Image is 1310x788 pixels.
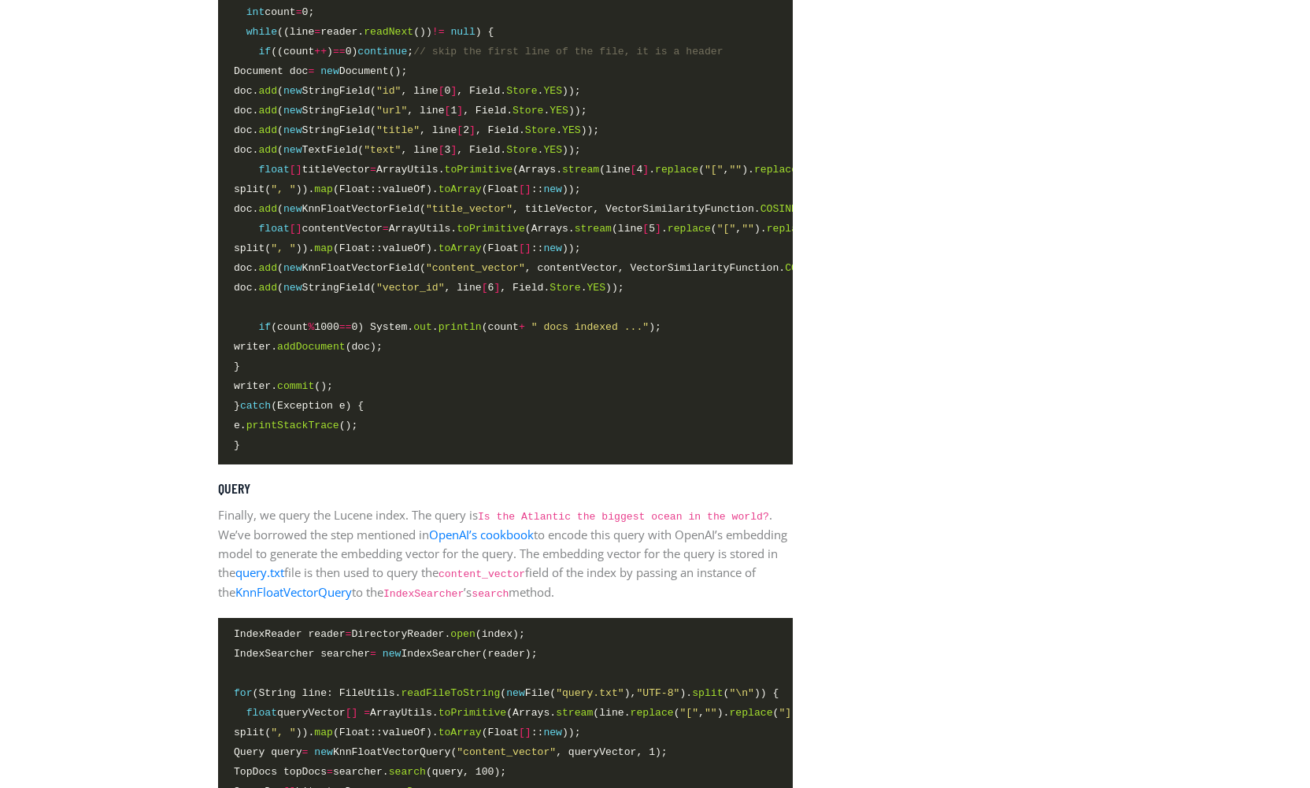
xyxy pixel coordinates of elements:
[642,223,649,235] span: [
[314,26,320,38] span: =
[271,183,295,195] span: ", "
[429,527,534,542] a: OpenAI’s cookbook
[519,242,531,254] span: []
[234,437,240,453] span: }
[234,358,240,375] span: }
[271,242,295,254] span: ", "
[729,164,742,176] span: ""
[283,282,302,294] span: new
[258,164,289,176] span: float
[283,144,302,156] span: new
[439,144,445,156] span: [
[258,282,277,294] span: add
[235,584,352,600] a: KnnFloatVectorQuery
[357,46,407,57] span: continue
[234,339,383,355] span: writer. (doc);
[320,65,339,77] span: new
[494,282,500,294] span: ]
[631,707,674,719] span: replace
[246,707,277,719] span: float
[450,26,475,38] span: null
[439,727,482,738] span: toArray
[234,378,333,394] span: writer. ();
[258,223,289,235] span: float
[426,262,525,274] span: "content_vector"
[506,144,537,156] span: Store
[450,144,457,156] span: ]
[439,85,445,97] span: [
[668,223,711,235] span: replace
[729,707,772,719] span: replace
[364,707,370,719] span: =
[246,420,339,431] span: printStackTrace
[543,183,562,195] span: new
[234,83,581,99] span: doc. ( StringField( , line 0 , Field. . ));
[401,687,500,699] span: readFileToString
[370,164,376,176] span: =
[327,766,333,778] span: =
[314,183,333,195] span: map
[234,240,581,257] span: split( )). (Float::valueOf). (Float :: ));
[234,260,841,276] span: doc. ( KnnFloatVectorField( , contentVector, VectorSimilarityFunction. ));
[439,183,482,195] span: toArray
[426,203,513,215] span: "title_vector"
[376,85,401,97] span: "id"
[283,262,302,274] span: new
[445,105,451,117] span: [
[308,321,314,333] span: %
[519,321,525,333] span: +
[587,282,606,294] span: YES
[234,122,599,139] span: doc. ( StringField( , line 2 , Field. . ));
[383,648,402,660] span: new
[450,85,457,97] span: ]
[450,628,475,640] span: open
[562,124,581,136] span: YES
[506,687,525,699] span: new
[258,321,271,333] span: if
[314,746,333,758] span: new
[333,46,346,57] span: ==
[234,63,407,80] span: Document doc Document();
[234,4,314,20] span: count 0;
[742,223,754,235] span: ""
[543,727,562,738] span: new
[506,85,537,97] span: Store
[302,746,309,758] span: =
[234,626,525,642] span: IndexReader reader DirectoryReader. (index);
[472,588,509,600] code: search
[445,164,513,176] span: toPrimitive
[469,124,476,136] span: ]
[283,85,302,97] span: new
[339,321,352,333] span: ==
[457,124,463,136] span: [
[482,282,488,294] span: [
[457,223,525,235] span: toPrimitive
[277,380,314,392] span: commit
[550,282,580,294] span: Store
[439,707,507,719] span: toPrimitive
[376,105,407,117] span: "url"
[364,144,401,156] span: "text"
[240,400,271,412] span: catch
[314,727,333,738] span: map
[389,766,426,778] span: search
[234,764,506,780] span: TopDocs topDocs searcher. (query, 100);
[457,105,463,117] span: ]
[575,223,612,235] span: stream
[258,124,277,136] span: add
[705,164,723,176] span: "["
[439,242,482,254] span: toArray
[513,105,543,117] span: Store
[432,26,445,38] span: !=
[308,65,314,77] span: =
[346,707,358,719] span: []
[655,223,661,235] span: ]
[258,203,277,215] span: add
[283,105,302,117] span: new
[234,220,866,237] span: contentVector ArrayUtils. (Arrays. (line 5 . ( , ). ( , ).
[767,223,810,235] span: replace
[556,707,593,719] span: stream
[692,687,723,699] span: split
[631,164,637,176] span: [
[543,85,562,97] span: YES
